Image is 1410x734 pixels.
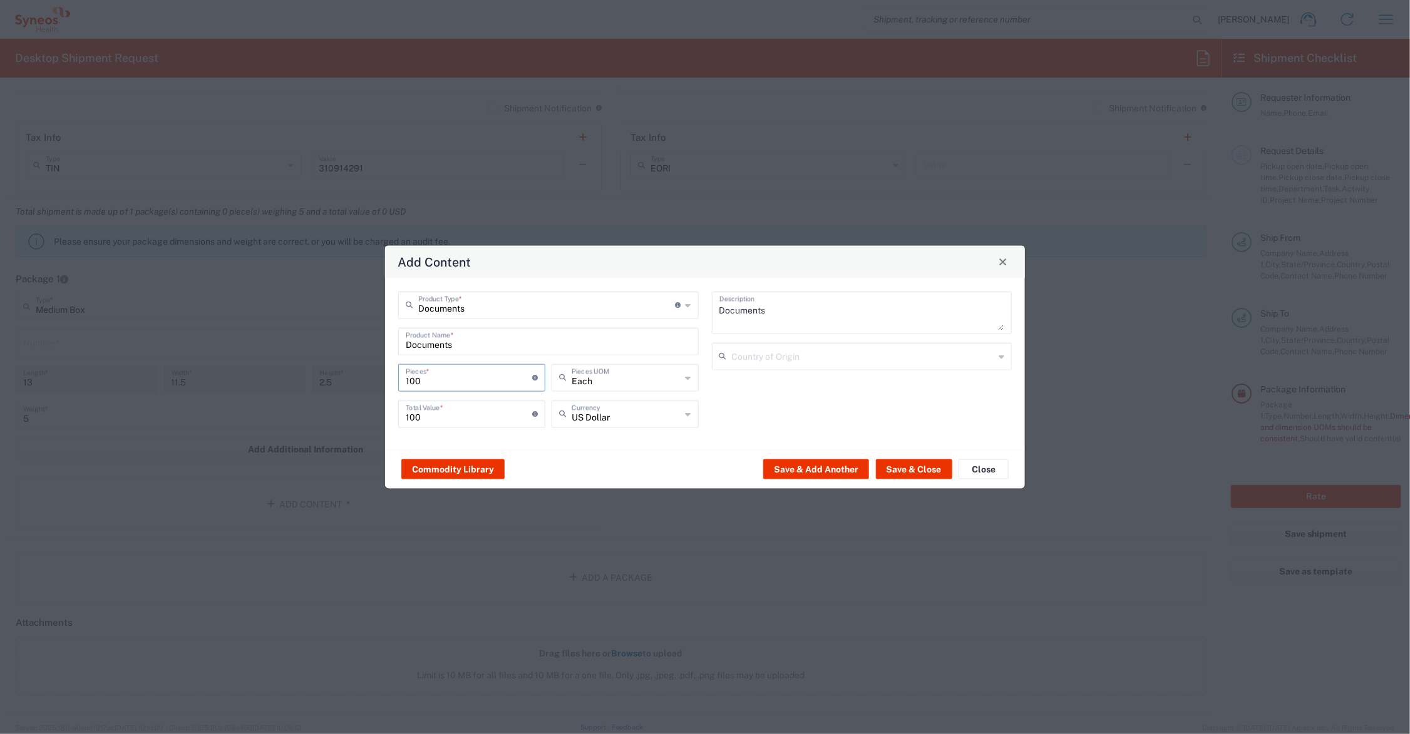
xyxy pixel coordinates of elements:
button: Save & Close [876,459,952,479]
h4: Add Content [398,253,471,271]
button: Close [994,253,1012,270]
button: Save & Add Another [763,459,869,479]
button: Close [959,459,1009,479]
button: Commodity Library [401,459,505,479]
